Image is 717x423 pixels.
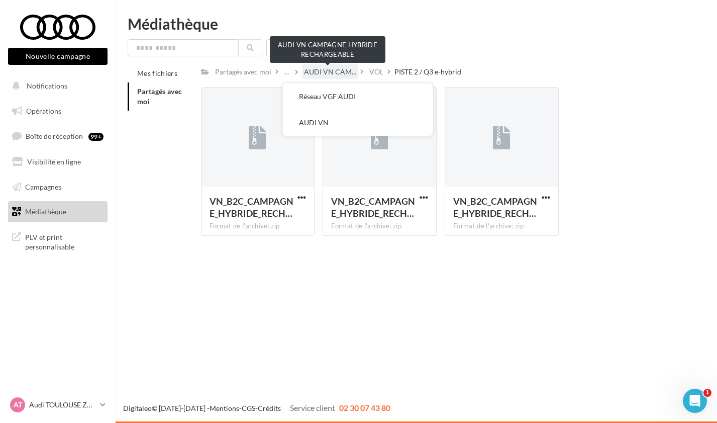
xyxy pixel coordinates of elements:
[6,75,106,97] button: Notifications
[27,81,67,90] span: Notifications
[25,207,66,216] span: Médiathèque
[683,389,707,413] iframe: Intercom live chat
[703,389,711,397] span: 1
[26,132,83,140] span: Boîte de réception
[6,125,110,147] a: Boîte de réception99+
[283,110,433,136] button: AUDI VN
[25,230,104,252] span: PLV et print personnalisable
[242,404,255,412] a: CGS
[258,404,281,412] a: Crédits
[26,107,61,115] span: Opérations
[6,226,110,256] a: PLV et print personnalisable
[304,67,356,77] span: AUDI VN CAM...
[137,69,177,77] span: Mes fichiers
[14,400,22,410] span: AT
[29,400,96,410] p: Audi TOULOUSE ZAC
[6,177,110,198] a: Campagnes
[137,87,182,106] span: Partagés avec moi
[331,222,428,231] div: Format de l'archive: zip
[210,196,293,219] span: VN_B2C_CAMPAGNE_HYBRIDE_RECHARGEABLE_PISTE_2_Q3_e-hybrid_VOL_1920x1080
[128,16,705,31] div: Médiathèque
[6,101,110,122] a: Opérations
[123,404,390,412] span: © [DATE]-[DATE] - - -
[453,222,550,231] div: Format de l'archive: zip
[6,201,110,222] a: Médiathèque
[283,83,433,110] button: Réseau VGF AUDI
[8,395,108,414] a: AT Audi TOULOUSE ZAC
[290,403,335,412] span: Service client
[210,404,239,412] a: Mentions
[282,65,291,79] div: ...
[331,196,415,219] span: VN_B2C_CAMPAGNE_HYBRIDE_RECHARGEABLE_PISTE_2_Q3_e-hybrid_VOL_1080x1080
[27,157,81,166] span: Visibilité en ligne
[266,39,326,56] button: Filtrer par
[6,151,110,173] a: Visibilité en ligne
[453,196,537,219] span: VN_B2C_CAMPAGNE_HYBRIDE_RECHARGEABLE_PISTE_2_Q3_e-hybrid_VOL_1080x1920
[215,67,271,77] div: Partagés avec moi
[369,67,383,77] div: VOL
[8,48,108,65] button: Nouvelle campagne
[25,182,61,191] span: Campagnes
[339,403,390,412] span: 02 30 07 43 80
[394,67,461,77] div: PISTE 2 / Q3 e-hybrid
[270,36,385,63] div: AUDI VN CAMPAGNE HYBRIDE RECHARGEABLE
[88,133,104,141] div: 99+
[210,222,306,231] div: Format de l'archive: zip
[123,404,152,412] a: Digitaleo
